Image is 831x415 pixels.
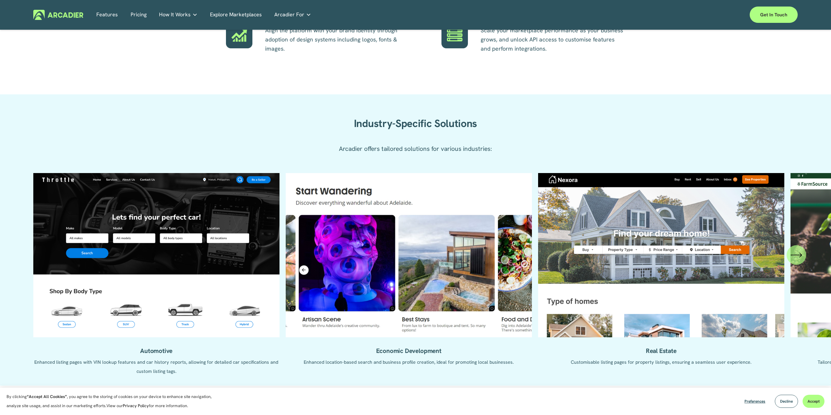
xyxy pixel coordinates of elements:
[274,10,304,19] span: Arcadier For
[798,384,831,415] iframe: Chat Widget
[750,7,798,23] a: Get in touch
[780,399,793,404] span: Decline
[274,10,311,20] a: folder dropdown
[96,10,118,20] a: Features
[27,394,67,399] strong: “Accept All Cookies”
[339,145,492,153] span: Arcadier offers tailored solutions for various industries:
[787,245,806,265] button: Next
[7,392,219,410] p: By clicking , you agree to the storing of cookies on your device to enhance site navigation, anal...
[265,17,409,53] p: Align the platform with your brand identity through adoption of design systems including logos, f...
[744,399,765,404] span: Preferences
[33,10,83,20] img: Arcadier
[159,10,191,19] span: How It Works
[740,395,770,408] button: Preferences
[481,17,625,53] p: Scale your marketplace performance as your business grows, and unlock API access to customise fea...
[159,10,198,20] a: folder dropdown
[131,10,147,20] a: Pricing
[324,117,507,130] h2: Industry-Specific Solutions
[123,403,149,408] a: Privacy Policy
[775,395,798,408] button: Decline
[210,10,262,20] a: Explore Marketplaces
